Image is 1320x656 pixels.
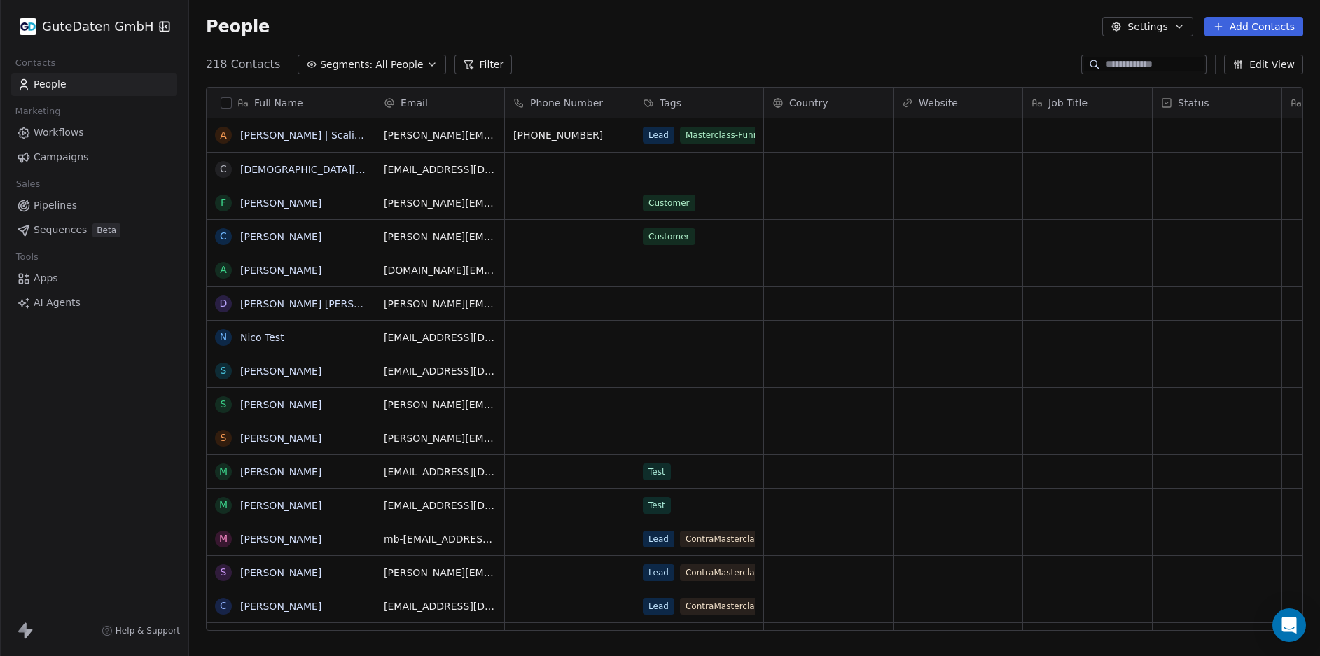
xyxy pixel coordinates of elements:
span: mb-[EMAIL_ADDRESS][DOMAIN_NAME] [384,532,496,546]
div: D [220,296,228,311]
span: Masterclass-Funnel [680,127,772,144]
div: A [220,128,227,143]
a: Nico Test [240,332,284,343]
span: Lead [643,127,674,144]
span: [PERSON_NAME][EMAIL_ADDRESS][DOMAIN_NAME] [384,398,496,412]
span: Contacts [9,53,62,74]
div: Phone Number [505,88,634,118]
a: [PERSON_NAME] [240,399,321,410]
span: Test [643,463,671,480]
div: S [221,397,227,412]
span: Lead [643,564,674,581]
div: M [219,464,228,479]
img: DatDash360%20500x500%20(2).png [20,18,36,35]
div: C [220,229,227,244]
a: [PERSON_NAME] | Scaling ads [PERSON_NAME] [240,130,472,141]
span: [EMAIL_ADDRESS][DOMAIN_NAME] [384,364,496,378]
span: Pipelines [34,198,77,213]
div: M [219,531,228,546]
div: Tags [634,88,763,118]
span: Customer [643,195,695,211]
a: [DEMOGRAPHIC_DATA][PERSON_NAME] [240,164,433,175]
span: Segments: [320,57,373,72]
span: [EMAIL_ADDRESS][DOMAIN_NAME] [384,599,496,613]
a: [PERSON_NAME] [240,500,321,511]
span: [EMAIL_ADDRESS][DOMAIN_NAME] [384,162,496,176]
a: Apps [11,267,177,290]
button: Settings [1102,17,1193,36]
button: Edit View [1224,55,1303,74]
span: Sequences [34,223,87,237]
span: [PERSON_NAME][EMAIL_ADDRESS][DOMAIN_NAME] [384,297,496,311]
span: [PERSON_NAME][EMAIL_ADDRESS][PERSON_NAME][DOMAIN_NAME] [384,566,496,580]
a: [PERSON_NAME] [240,567,321,578]
span: Help & Support [116,625,180,636]
span: Country [789,96,828,110]
div: Open Intercom Messenger [1272,608,1306,642]
span: People [206,16,270,37]
a: [PERSON_NAME] [240,265,321,276]
a: [PERSON_NAME] [240,533,321,545]
span: Full Name [254,96,303,110]
span: [PERSON_NAME][EMAIL_ADDRESS][DOMAIN_NAME] [384,431,496,445]
span: ContraMasterclass [680,598,769,615]
span: Phone Number [530,96,603,110]
span: Job Title [1048,96,1088,110]
span: 218 Contacts [206,56,280,73]
span: Website [919,96,958,110]
a: [PERSON_NAME] [PERSON_NAME] [240,298,406,309]
div: M [219,498,228,512]
span: Email [401,96,428,110]
button: Add Contacts [1204,17,1303,36]
div: Job Title [1023,88,1152,118]
span: Apps [34,271,58,286]
a: SequencesBeta [11,218,177,242]
a: People [11,73,177,96]
span: All People [375,57,423,72]
div: Country [764,88,893,118]
span: ContraMasterclass [680,631,769,648]
span: [DOMAIN_NAME][EMAIL_ADDRESS][DOMAIN_NAME] [384,263,496,277]
div: A [220,263,227,277]
a: [PERSON_NAME] [240,433,321,444]
div: F [221,195,226,210]
div: Status [1153,88,1281,118]
span: ContraMasterclass [680,564,769,581]
span: [EMAIL_ADDRESS][DOMAIN_NAME] [384,465,496,479]
div: S [221,431,227,445]
span: Sales [10,174,46,195]
span: Beta [92,223,120,237]
span: [EMAIL_ADDRESS][DOMAIN_NAME] [384,330,496,344]
span: Tags [660,96,681,110]
div: C [220,162,227,176]
span: [PHONE_NUMBER] [513,128,625,142]
div: C [220,599,227,613]
span: Lead [643,598,674,615]
span: [EMAIL_ADDRESS][DOMAIN_NAME] [384,498,496,512]
span: Campaigns [34,150,88,165]
a: Help & Support [102,625,180,636]
button: Filter [454,55,513,74]
span: Test [643,497,671,514]
span: [PERSON_NAME][EMAIL_ADDRESS][DOMAIN_NAME] [384,196,496,210]
a: Pipelines [11,194,177,217]
span: ContraMasterclass [680,531,769,547]
a: AI Agents [11,291,177,314]
a: [PERSON_NAME] [240,365,321,377]
span: AI Agents [34,295,81,310]
div: grid [207,118,375,631]
a: Campaigns [11,146,177,169]
a: [PERSON_NAME] [240,466,321,477]
div: Website [894,88,1022,118]
a: [PERSON_NAME] [240,231,321,242]
span: [PERSON_NAME][EMAIL_ADDRESS][DOMAIN_NAME] [384,128,496,142]
span: [PERSON_NAME][EMAIL_ADDRESS][DOMAIN_NAME] [384,230,496,244]
div: S [221,565,227,580]
div: N [220,330,227,344]
span: Marketing [9,101,67,122]
span: People [34,77,67,92]
a: [PERSON_NAME] [240,197,321,209]
span: Workflows [34,125,84,140]
span: GuteDaten GmbH [42,18,153,36]
span: Lead [643,631,674,648]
